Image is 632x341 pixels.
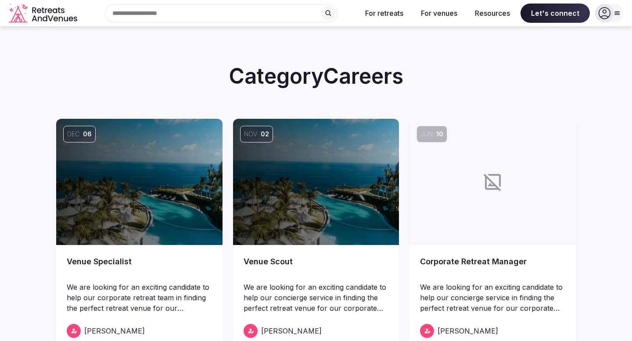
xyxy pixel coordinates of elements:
span: 02 [261,130,269,139]
a: [PERSON_NAME] [67,324,212,338]
svg: Retreats and Venues company logo [9,4,79,23]
span: [PERSON_NAME] [438,326,498,336]
h2: Category Careers [56,61,576,91]
span: Nov [244,130,257,139]
p: We are looking for an exciting candidate to help our concierge service in finding the perfect ret... [244,282,389,313]
p: We are looking for an exciting candidate to help our corporate retreat team in finding the perfec... [67,282,212,313]
span: [PERSON_NAME] [261,326,322,336]
span: Let's connect [521,4,590,23]
a: Dec06 [56,119,223,245]
span: 10 [436,130,443,139]
a: Nov02 [233,119,399,245]
button: For venues [414,4,464,23]
a: Venue Scout [244,256,389,280]
span: Jun [420,130,433,139]
span: Dec [67,130,79,139]
a: Visit the homepage [9,4,79,23]
p: We are looking for an exciting candidate to help our concierge service in finding the perfect ret... [420,282,565,313]
a: Venue Specialist [67,256,212,280]
img: Venue Specialist [56,119,223,245]
a: Jun10 [409,119,576,245]
button: Resources [468,4,517,23]
span: [PERSON_NAME] [84,326,145,336]
img: Venue Scout [233,119,399,245]
a: Corporate Retreat Manager [420,256,565,280]
a: [PERSON_NAME] [244,324,389,338]
button: For retreats [358,4,410,23]
span: 06 [83,130,92,139]
a: [PERSON_NAME] [420,324,565,338]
